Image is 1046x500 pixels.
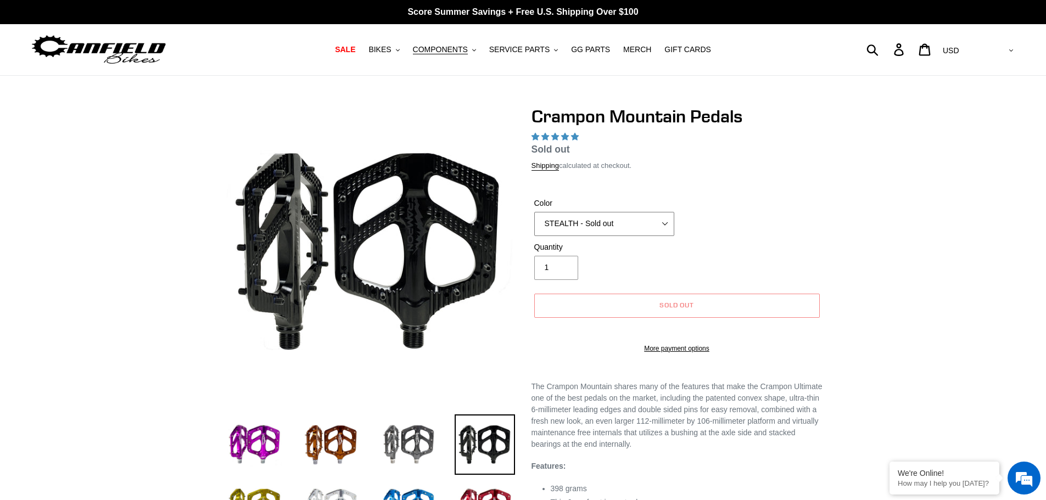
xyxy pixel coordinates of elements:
button: SERVICE PARTS [484,42,563,57]
span: GIFT CARDS [664,45,711,54]
img: Load image into Gallery viewer, grey [378,414,438,475]
img: Load image into Gallery viewer, bronze [301,414,361,475]
span: BIKES [368,45,391,54]
span: SALE [335,45,355,54]
span: COMPONENTS [413,45,468,54]
span: 4.97 stars [532,132,581,141]
a: More payment options [534,344,820,353]
a: SALE [329,42,361,57]
div: calculated at checkout. [532,160,823,171]
span: SERVICE PARTS [489,45,550,54]
a: Shipping [532,161,560,171]
input: Search [872,37,900,61]
p: How may I help you today? [898,479,991,487]
span: GG PARTS [571,45,610,54]
img: Load image into Gallery viewer, purple [224,414,284,475]
button: COMPONENTS [407,42,482,57]
a: GG PARTS [566,42,616,57]
label: Color [534,198,674,209]
button: Sold out [534,294,820,318]
img: Load image into Gallery viewer, stealth [455,414,515,475]
span: Sold out [659,301,695,309]
label: Quantity [534,241,674,253]
span: MERCH [623,45,651,54]
a: MERCH [618,42,657,57]
h1: Crampon Mountain Pedals [532,106,823,127]
button: BIKES [363,42,405,57]
p: The Crampon Mountain shares many of the features that make the Crampon Ultimate one of the best p... [532,381,823,450]
span: Sold out [532,144,570,155]
a: GIFT CARDS [659,42,717,57]
li: 398 grams [551,483,823,495]
strong: Features: [532,462,566,470]
img: Canfield Bikes [30,32,167,67]
div: We're Online! [898,469,991,477]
